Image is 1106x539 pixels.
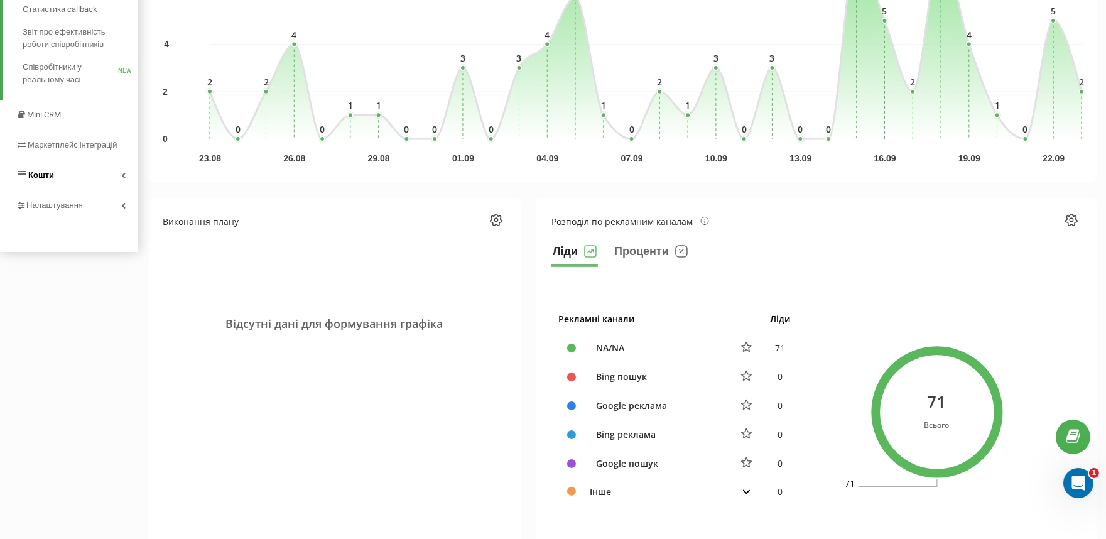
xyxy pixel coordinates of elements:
span: Статистика callback [23,3,97,16]
text: 2 [264,76,269,88]
div: Виконання плану [163,215,239,228]
text: 0 [798,123,803,135]
text: 29.08 [368,153,390,163]
span: Кошти [28,170,54,180]
text: 0 [1023,123,1028,135]
text: 01.09 [452,153,474,163]
text: 16.09 [874,153,896,163]
td: Інше [583,478,730,505]
text: 0 [404,123,409,135]
text: 5 [882,5,887,17]
text: 3 [770,52,775,64]
span: Маркетплейс інтеграцій [28,140,117,150]
a: Звіт про ефективність роботи співробітників [23,21,138,56]
span: 1 [1089,468,1099,478]
div: Розподіл по рекламним каналам [551,215,709,228]
text: 0 [163,134,168,144]
text: 22.09 [1043,153,1065,163]
text: 4 [164,40,169,50]
div: Google пошук [590,457,723,470]
span: Співробітники у реальному часі [23,61,118,86]
text: 0 [432,123,437,135]
button: Проценти [613,242,689,267]
button: Ліди [551,242,598,267]
text: 04.09 [536,153,558,163]
text: 10.09 [705,153,727,163]
text: 2 [163,87,168,97]
div: 71 [924,391,949,413]
text: 0 [826,123,831,135]
td: 0 [763,362,798,391]
text: 3 [517,52,522,64]
text: 26.08 [283,153,305,163]
span: Mini CRM [27,110,61,119]
a: Співробітники у реальному часіNEW [23,56,138,91]
text: 0 [320,123,325,135]
text: 19.09 [958,153,980,163]
text: 0 [236,123,241,135]
span: Звіт про ефективність роботи співробітників [23,26,132,51]
div: NA/NA [590,341,723,354]
text: 3 [713,52,718,64]
div: Google реклама [590,399,723,412]
iframe: Intercom live chat [1063,468,1093,498]
div: Всього [924,418,949,432]
text: 13.09 [789,153,811,163]
td: 0 [763,449,798,478]
text: 5 [1051,5,1056,17]
text: 3 [460,52,465,64]
text: 4 [967,29,972,41]
text: 1 [685,99,690,111]
div: Bing пошук [590,370,723,383]
text: 2 [207,76,212,88]
text: 71 [845,477,855,489]
td: 71 [763,334,798,362]
text: 4 [291,29,296,41]
text: 07.09 [621,153,643,163]
text: 0 [742,123,747,135]
text: 2 [910,76,915,88]
td: 0 [763,391,798,420]
text: 0 [629,123,634,135]
span: Налаштування [26,200,83,210]
text: 23.08 [199,153,221,163]
div: Bing реклама [590,428,723,441]
text: 0 [489,123,494,135]
text: 2 [1079,76,1084,88]
td: 0 [763,478,798,505]
td: 0 [763,420,798,449]
th: Ліди [763,304,798,334]
div: Відсутні дані для формування графіка [163,242,506,405]
th: Рекламні канали [551,304,763,334]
